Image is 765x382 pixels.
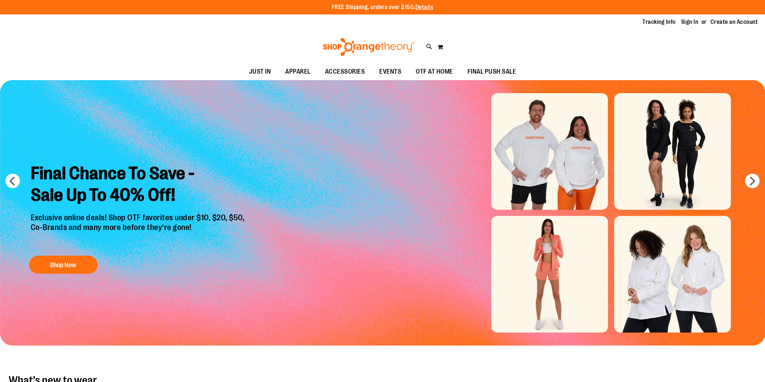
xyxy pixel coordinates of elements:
a: OTF AT HOME [409,64,460,80]
button: next [745,174,760,188]
a: Final Chance To Save -Sale Up To 40% Off! Exclusive online deals! Shop OTF favorites under $10, $... [25,157,252,278]
a: Tracking Info [642,18,676,26]
a: FINAL PUSH SALE [460,64,523,80]
span: EVENTS [379,64,401,80]
a: Create an Account [710,18,758,26]
img: Shop Orangetheory [322,38,415,56]
a: APPAREL [278,64,318,80]
a: Details [415,4,433,10]
h2: Final Chance To Save - Sale Up To 40% Off! [25,157,252,213]
a: ACCESSORIES [318,64,372,80]
button: Shop Now [29,256,98,274]
a: Sign In [681,18,698,26]
p: Exclusive online deals! Shop OTF favorites under $10, $20, $50, Co-Brands and many more before th... [25,213,252,249]
span: JUST IN [249,64,271,80]
span: OTF AT HOME [416,64,453,80]
a: EVENTS [372,64,409,80]
span: FINAL PUSH SALE [467,64,516,80]
span: APPAREL [285,64,311,80]
p: FREE Shipping, orders over $150. [332,3,433,12]
a: JUST IN [242,64,278,80]
span: ACCESSORIES [325,64,365,80]
button: prev [5,174,20,188]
